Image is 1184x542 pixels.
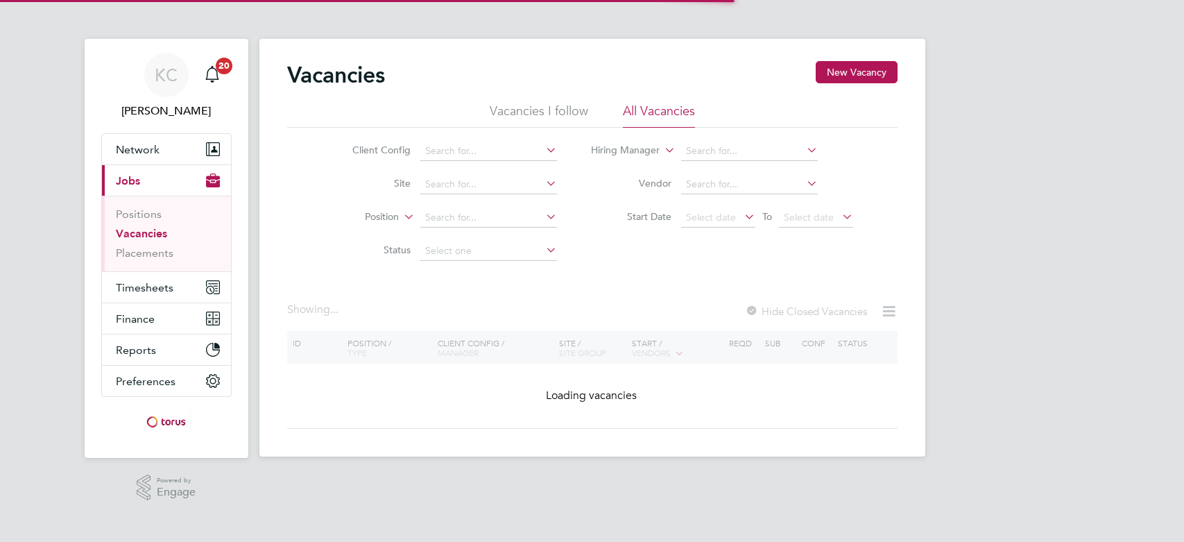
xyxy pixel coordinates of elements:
[102,165,231,196] button: Jobs
[157,475,196,486] span: Powered by
[101,103,232,119] span: Kirsty Coburn
[490,103,588,128] li: Vacancies I follow
[116,246,173,260] a: Placements
[116,281,173,294] span: Timesheets
[686,211,736,223] span: Select date
[141,411,190,433] img: torus-logo-retina.png
[420,208,557,228] input: Search for...
[420,175,557,194] input: Search for...
[331,177,411,189] label: Site
[102,134,231,164] button: Network
[116,227,167,240] a: Vacancies
[155,66,178,84] span: KC
[592,177,671,189] label: Vendor
[745,305,867,318] label: Hide Closed Vacancies
[157,486,196,498] span: Engage
[116,312,155,325] span: Finance
[102,366,231,396] button: Preferences
[592,210,671,223] label: Start Date
[816,61,898,83] button: New Vacancy
[102,334,231,365] button: Reports
[319,210,399,224] label: Position
[116,208,162,221] a: Positions
[784,211,834,223] span: Select date
[116,174,140,187] span: Jobs
[137,475,196,501] a: Powered byEngage
[420,242,557,261] input: Select one
[681,175,818,194] input: Search for...
[102,196,231,271] div: Jobs
[287,61,385,89] h2: Vacancies
[331,144,411,156] label: Client Config
[198,53,226,97] a: 20
[101,411,232,433] a: Go to home page
[420,142,557,161] input: Search for...
[216,58,232,74] span: 20
[681,142,818,161] input: Search for...
[758,208,776,226] span: To
[116,143,160,156] span: Network
[85,39,248,458] nav: Main navigation
[102,272,231,303] button: Timesheets
[116,344,156,357] span: Reports
[623,103,695,128] li: All Vacancies
[116,375,175,388] span: Preferences
[287,303,341,317] div: Showing
[330,303,338,316] span: ...
[101,53,232,119] a: KC[PERSON_NAME]
[331,244,411,256] label: Status
[102,303,231,334] button: Finance
[580,144,660,158] label: Hiring Manager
